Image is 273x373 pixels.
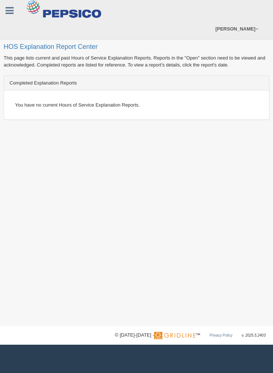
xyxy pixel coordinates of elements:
div: © [DATE]-[DATE] - ™ [115,331,266,339]
img: Gridline [154,332,196,339]
span: v. 2025.5.2403 [242,333,266,337]
a: Privacy Policy [210,333,232,337]
a: [PERSON_NAME] [212,18,262,39]
div: You have no current Hours of Service Explanation Reports. [10,96,263,114]
div: Completed Explanation Reports [4,76,269,90]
